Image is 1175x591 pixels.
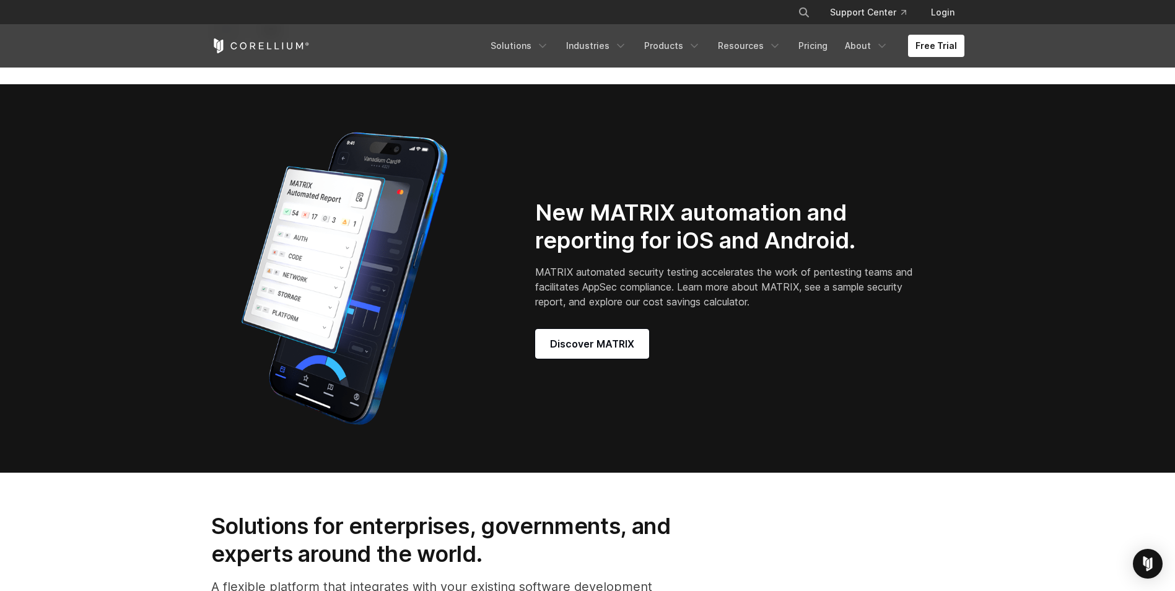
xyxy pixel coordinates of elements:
[211,38,310,53] a: Corellium Home
[211,512,705,567] h2: Solutions for enterprises, governments, and experts around the world.
[783,1,964,24] div: Navigation Menu
[837,35,896,57] a: About
[483,35,556,57] a: Solutions
[1133,549,1163,579] div: Open Intercom Messenger
[908,35,964,57] a: Free Trial
[791,35,835,57] a: Pricing
[793,1,815,24] button: Search
[535,329,649,359] a: Discover MATRIX
[535,199,917,255] h2: New MATRIX automation and reporting for iOS and Android.
[559,35,634,57] a: Industries
[550,336,634,351] span: Discover MATRIX
[921,1,964,24] a: Login
[211,124,478,434] img: Corellium_MATRIX_Hero_1_1x
[820,1,916,24] a: Support Center
[483,35,964,57] div: Navigation Menu
[710,35,788,57] a: Resources
[637,35,708,57] a: Products
[535,265,917,309] p: MATRIX automated security testing accelerates the work of pentesting teams and facilitates AppSec...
